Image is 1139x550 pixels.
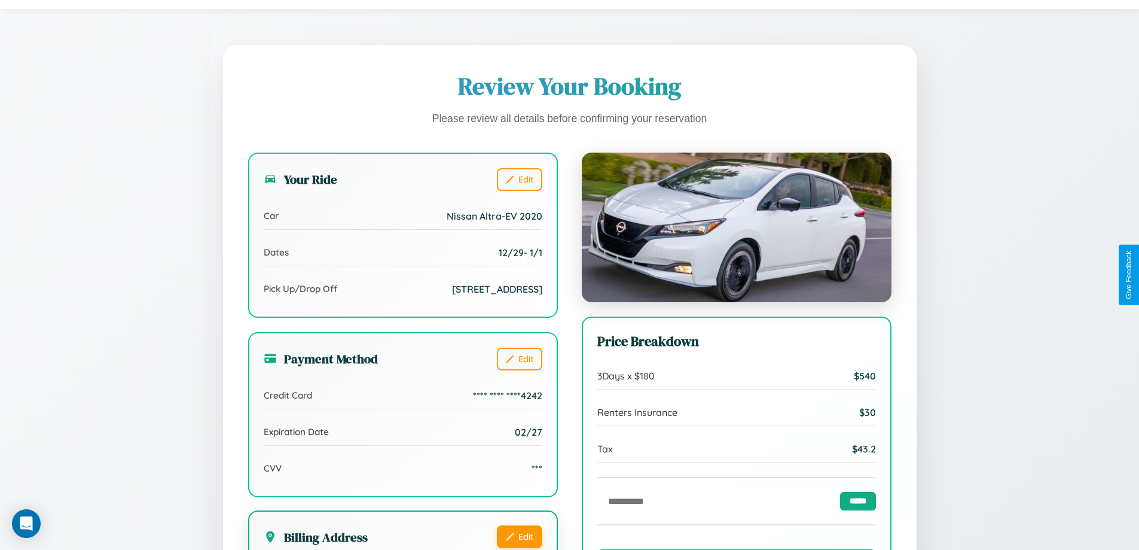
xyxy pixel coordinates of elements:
h3: Your Ride [264,171,337,188]
span: $ 540 [854,370,876,382]
span: 02/27 [515,426,542,438]
span: Car [264,210,279,221]
span: $ 30 [859,406,876,418]
span: 12 / 29 - 1 / 1 [499,247,542,259]
span: Nissan Altra-EV 2020 [447,210,542,222]
span: [STREET_ADDRESS] [452,283,542,295]
span: Renters Insurance [597,406,677,418]
span: Credit Card [264,390,312,401]
h1: Review Your Booking [248,70,891,102]
span: Dates [264,247,289,258]
img: Nissan Altra-EV [582,153,891,302]
h3: Price Breakdown [597,332,876,351]
button: Edit [497,168,542,191]
span: CVV [264,463,282,474]
span: 3 Days x $ 180 [597,370,655,382]
button: Edit [497,348,542,370]
h3: Payment Method [264,350,378,367]
div: Open Intercom Messenger [12,509,41,538]
div: Give Feedback [1125,251,1133,299]
button: Edit [497,525,542,548]
span: Tax [597,443,613,455]
h3: Billing Address [264,528,368,546]
p: Please review all details before confirming your reservation [248,110,891,129]
span: $ 43.2 [852,443,876,455]
span: Pick Up/Drop Off [264,283,338,294]
span: Expiration Date [264,426,329,437]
